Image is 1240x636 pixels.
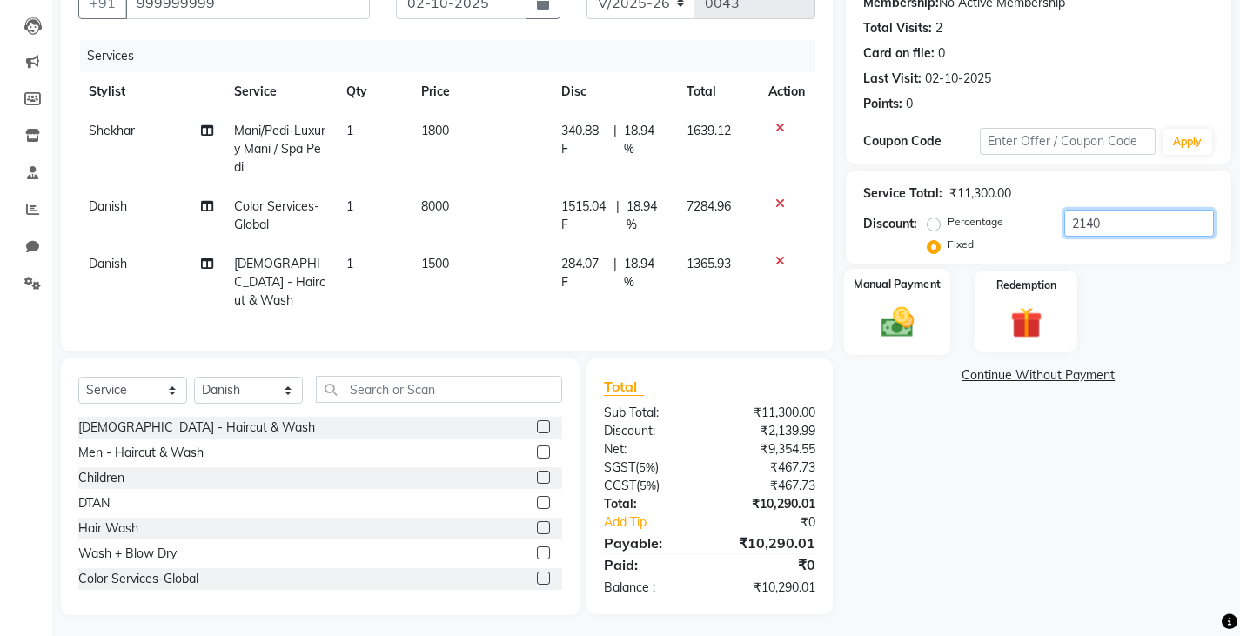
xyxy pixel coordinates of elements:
[78,444,204,462] div: Men - Haircut & Wash
[591,554,709,575] div: Paid:
[421,198,449,214] span: 8000
[980,128,1156,155] input: Enter Offer / Coupon Code
[676,72,757,111] th: Total
[758,72,815,111] th: Action
[346,198,353,214] span: 1
[561,122,607,158] span: 340.88 F
[89,198,127,214] span: Danish
[346,256,353,271] span: 1
[78,519,138,538] div: Hair Wash
[551,72,677,111] th: Disc
[591,579,709,597] div: Balance :
[561,197,610,234] span: 1515.04 F
[709,532,828,553] div: ₹10,290.01
[411,72,551,111] th: Price
[639,460,655,474] span: 5%
[687,256,731,271] span: 1365.93
[234,256,325,308] span: [DEMOGRAPHIC_DATA] - Haircut & Wash
[421,256,449,271] span: 1500
[591,477,709,495] div: ( )
[687,198,731,214] span: 7284.96
[863,95,902,113] div: Points:
[78,494,110,512] div: DTAN
[1001,304,1052,343] img: _gift.svg
[863,215,917,233] div: Discount:
[78,570,198,588] div: Color Services-Global
[624,122,666,158] span: 18.94 %
[591,422,709,440] div: Discount:
[421,123,449,138] span: 1800
[906,95,913,113] div: 0
[709,495,828,513] div: ₹10,290.01
[78,545,177,563] div: Wash + Blow Dry
[948,237,974,252] label: Fixed
[591,495,709,513] div: Total:
[604,459,635,475] span: SGST
[949,184,1011,203] div: ₹11,300.00
[709,404,828,422] div: ₹11,300.00
[854,276,941,292] label: Manual Payment
[996,278,1056,293] label: Redemption
[863,44,935,63] div: Card on file:
[591,532,709,553] div: Payable:
[849,366,1228,385] a: Continue Without Payment
[78,418,315,437] div: [DEMOGRAPHIC_DATA] - Haircut & Wash
[709,422,828,440] div: ₹2,139.99
[863,132,980,151] div: Coupon Code
[1163,129,1212,155] button: Apply
[613,122,617,158] span: |
[948,214,1003,230] label: Percentage
[78,469,124,487] div: Children
[938,44,945,63] div: 0
[604,378,644,396] span: Total
[616,197,620,234] span: |
[709,477,828,495] div: ₹467.73
[224,72,336,111] th: Service
[627,197,666,234] span: 18.94 %
[935,19,942,37] div: 2
[591,459,709,477] div: ( )
[80,40,828,72] div: Services
[863,184,942,203] div: Service Total:
[591,404,709,422] div: Sub Total:
[624,255,666,291] span: 18.94 %
[863,70,922,88] div: Last Visit:
[346,123,353,138] span: 1
[234,198,319,232] span: Color Services-Global
[591,513,729,532] a: Add Tip
[925,70,991,88] div: 02-10-2025
[870,303,923,340] img: _cash.svg
[561,255,607,291] span: 284.07 F
[709,554,828,575] div: ₹0
[78,72,224,111] th: Stylist
[687,123,731,138] span: 1639.12
[604,478,636,493] span: CGST
[613,255,617,291] span: |
[863,19,932,37] div: Total Visits:
[89,256,127,271] span: Danish
[640,479,656,492] span: 5%
[336,72,411,111] th: Qty
[729,513,828,532] div: ₹0
[89,123,135,138] span: Shekhar
[709,440,828,459] div: ₹9,354.55
[591,440,709,459] div: Net:
[234,123,325,175] span: Mani/Pedi-Luxury Mani / Spa Pedi
[709,459,828,477] div: ₹467.73
[316,376,562,403] input: Search or Scan
[709,579,828,597] div: ₹10,290.01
